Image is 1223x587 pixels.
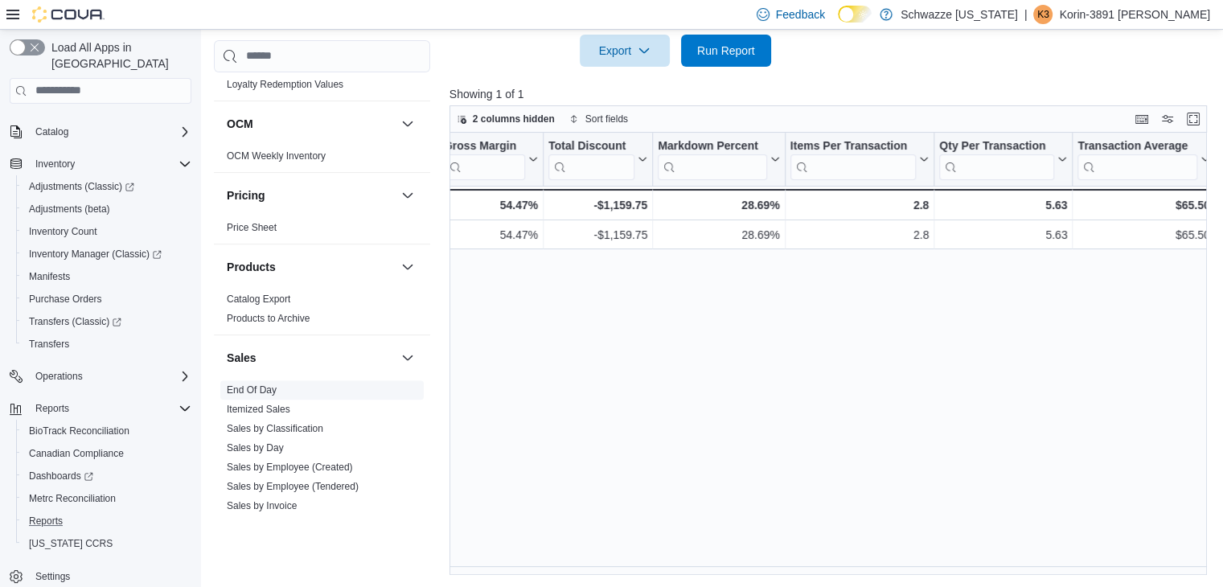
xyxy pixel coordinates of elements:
div: Qty Per Transaction [939,138,1054,179]
p: Showing 1 of 1 [449,86,1215,102]
span: Dashboards [29,470,93,482]
a: Inventory Count [23,222,104,241]
span: Operations [35,370,83,383]
span: Export [589,35,660,67]
span: Inventory Manager (Classic) [23,244,191,264]
button: Enter fullscreen [1184,109,1203,129]
span: Transfers [23,335,191,354]
span: BioTrack Reconciliation [23,421,191,441]
span: Price Sheet [227,221,277,234]
button: Total Discount [548,138,647,179]
span: Reports [29,399,191,418]
span: K3 [1037,5,1049,24]
span: Settings [29,566,191,586]
a: Sales by Employee (Tendered) [227,481,359,492]
button: Markdown Percent [658,138,779,179]
h3: Products [227,259,276,275]
span: Purchase Orders [23,289,191,309]
a: Dashboards [16,465,198,487]
span: Metrc Reconciliation [29,492,116,505]
a: BioTrack Reconciliation [23,421,136,441]
span: Inventory [35,158,75,170]
button: Reports [29,399,76,418]
button: Reports [3,397,198,420]
span: Sales by Employee (Tendered) [227,480,359,493]
a: End Of Day [227,384,277,396]
button: BioTrack Reconciliation [16,420,198,442]
h3: Sales [227,350,257,366]
span: Loyalty Redemption Values [227,78,343,91]
span: Operations [29,367,191,386]
div: 2.8 [790,195,929,215]
div: 28.69% [658,225,779,244]
button: 2 columns hidden [450,109,561,129]
div: Loyalty [214,55,430,101]
span: Run Report [697,43,755,59]
div: $65.50 [1077,225,1209,244]
h3: Pricing [227,187,265,203]
span: Sort fields [585,113,628,125]
span: Transfers (Classic) [23,312,191,331]
span: Adjustments (beta) [23,199,191,219]
a: Sales by Invoice [227,500,297,511]
span: Inventory Count [29,225,97,238]
a: Transfers [23,335,76,354]
button: OCM [398,114,417,133]
a: Sales by Day [227,442,284,454]
button: Items Per Transaction [790,138,929,179]
span: Canadian Compliance [23,444,191,463]
a: Inventory Manager (Classic) [23,244,168,264]
div: 28.69% [658,195,779,215]
div: 2.8 [790,225,929,244]
div: 54.47% [444,225,538,244]
span: Adjustments (Classic) [23,177,191,196]
div: Transaction Average [1077,138,1196,154]
a: Purchase Orders [23,289,109,309]
button: Operations [29,367,89,386]
a: Dashboards [23,466,100,486]
button: Products [227,259,395,275]
a: Inventory Manager (Classic) [16,243,198,265]
a: Price Sheet [227,222,277,233]
span: Sales by Employee (Created) [227,461,353,474]
div: Markdown Percent [658,138,766,179]
button: Reports [16,510,198,532]
span: Washington CCRS [23,534,191,553]
span: Manifests [29,270,70,283]
button: Transfers [16,333,198,355]
span: Load All Apps in [GEOGRAPHIC_DATA] [45,39,191,72]
span: Reports [29,515,63,527]
div: Items Per Transaction [790,138,916,179]
span: Feedback [776,6,825,23]
span: Sales by Classification [227,422,323,435]
p: Schwazze [US_STATE] [901,5,1018,24]
button: Keyboard shortcuts [1132,109,1151,129]
span: BioTrack Reconciliation [29,425,129,437]
button: [US_STATE] CCRS [16,532,198,555]
button: Catalog [29,122,75,142]
a: Adjustments (Classic) [16,175,198,198]
button: Inventory [29,154,81,174]
button: Metrc Reconciliation [16,487,198,510]
a: [US_STATE] CCRS [23,534,119,553]
button: Manifests [16,265,198,288]
button: Catalog [3,121,198,143]
a: Reports [23,511,69,531]
span: Sales by Day [227,441,284,454]
div: 5.63 [939,225,1067,244]
a: OCM Weekly Inventory [227,150,326,162]
a: Settings [29,567,76,586]
div: 5.63 [939,195,1067,215]
a: Manifests [23,267,76,286]
div: Products [214,289,430,335]
a: Adjustments (beta) [23,199,117,219]
a: Adjustments (Classic) [23,177,141,196]
span: Sales by Invoice [227,499,297,512]
a: Products to Archive [227,313,310,324]
span: Manifests [23,267,191,286]
div: Gross Margin [444,138,525,179]
button: Adjustments (beta) [16,198,198,220]
span: Catalog [35,125,68,138]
